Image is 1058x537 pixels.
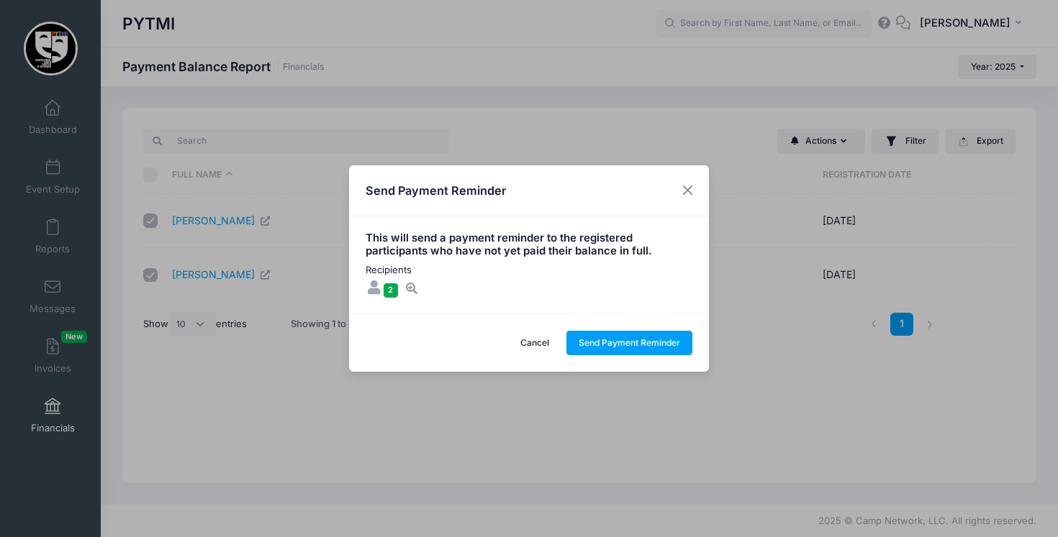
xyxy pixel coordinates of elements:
[675,178,701,203] button: Close
[566,331,693,355] button: Send Payment Reminder
[366,182,506,199] h4: Send Payment Reminder
[366,232,693,258] h5: This will send a payment reminder to the registered participants who have not yet paid their bala...
[508,331,562,355] button: Cancel
[384,283,398,297] span: 2
[366,263,420,277] label: Recipients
